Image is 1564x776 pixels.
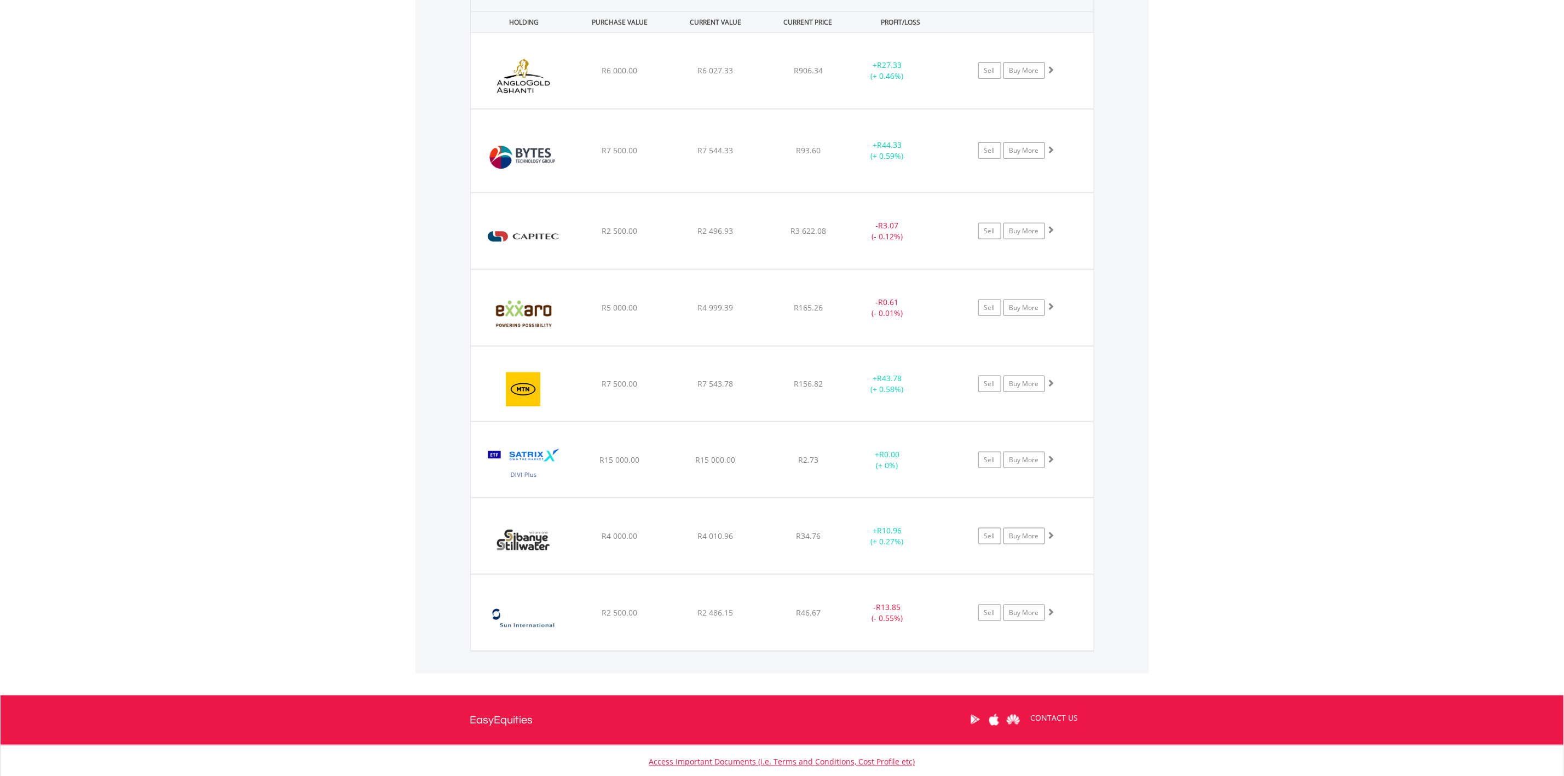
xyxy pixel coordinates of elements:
[476,284,570,343] img: EQU.ZA.EXX.png
[794,378,823,389] span: R156.82
[1003,376,1045,392] a: Buy More
[476,360,570,419] img: EQU.ZA.MTN.png
[978,142,1001,159] a: Sell
[985,703,1004,737] a: Apple
[476,512,570,571] img: EQU.ZA.SSW.png
[471,12,571,32] div: HOLDING
[854,12,948,32] div: PROFIT/LOSS
[879,220,899,231] span: R3.07
[1003,223,1045,239] a: Buy More
[695,455,735,465] span: R15 000.00
[476,123,570,189] img: EQU.ZA.BYI.png
[476,436,570,495] img: EQU.ZA.STXDIV.png
[476,47,570,106] img: EQU.ZA.ANG.png
[1003,528,1045,544] a: Buy More
[669,12,763,32] div: CURRENT VALUE
[796,145,821,156] span: R93.60
[790,226,826,236] span: R3 622.08
[978,528,1001,544] a: Sell
[697,531,733,541] span: R4 010.96
[476,589,570,648] img: EQU.ZA.SUI.png
[573,12,667,32] div: PURCHASE VALUE
[879,297,899,307] span: R0.61
[602,145,637,156] span: R7 500.00
[476,207,570,266] img: EQU.ZA.CPI.png
[877,373,902,383] span: R43.78
[697,145,733,156] span: R7 544.33
[602,302,637,313] span: R5 000.00
[1003,62,1045,79] a: Buy More
[877,140,902,150] span: R44.33
[978,62,1001,79] a: Sell
[846,140,929,162] div: + (+ 0.59%)
[846,373,929,395] div: + (+ 0.58%)
[796,607,821,618] span: R46.67
[697,607,733,618] span: R2 486.15
[1004,703,1023,737] a: Huawei
[602,531,637,541] span: R4 000.00
[877,60,902,70] span: R27.33
[602,226,637,236] span: R2 500.00
[602,607,637,618] span: R2 500.00
[846,525,929,547] div: + (+ 0.27%)
[966,703,985,737] a: Google Play
[697,65,733,76] span: R6 027.33
[978,376,1001,392] a: Sell
[846,297,929,319] div: - (- 0.01%)
[978,300,1001,316] a: Sell
[978,452,1001,468] a: Sell
[846,602,929,624] div: - (- 0.55%)
[602,378,637,389] span: R7 500.00
[1003,142,1045,159] a: Buy More
[470,695,533,745] a: EasyEquities
[846,60,929,82] div: + (+ 0.46%)
[794,302,823,313] span: R165.26
[764,12,851,32] div: CURRENT PRICE
[1023,703,1086,733] a: CONTACT US
[798,455,818,465] span: R2.73
[978,223,1001,239] a: Sell
[1003,605,1045,621] a: Buy More
[697,378,733,389] span: R7 543.78
[879,449,899,459] span: R0.00
[697,302,733,313] span: R4 999.39
[978,605,1001,621] a: Sell
[697,226,733,236] span: R2 496.93
[846,220,929,242] div: - (- 0.12%)
[794,65,823,76] span: R906.34
[602,65,637,76] span: R6 000.00
[796,531,821,541] span: R34.76
[1003,452,1045,468] a: Buy More
[876,602,901,612] span: R13.85
[846,449,929,471] div: + (+ 0%)
[649,757,915,767] a: Access Important Documents (i.e. Terms and Conditions, Cost Profile etc)
[599,455,639,465] span: R15 000.00
[1003,300,1045,316] a: Buy More
[877,525,902,536] span: R10.96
